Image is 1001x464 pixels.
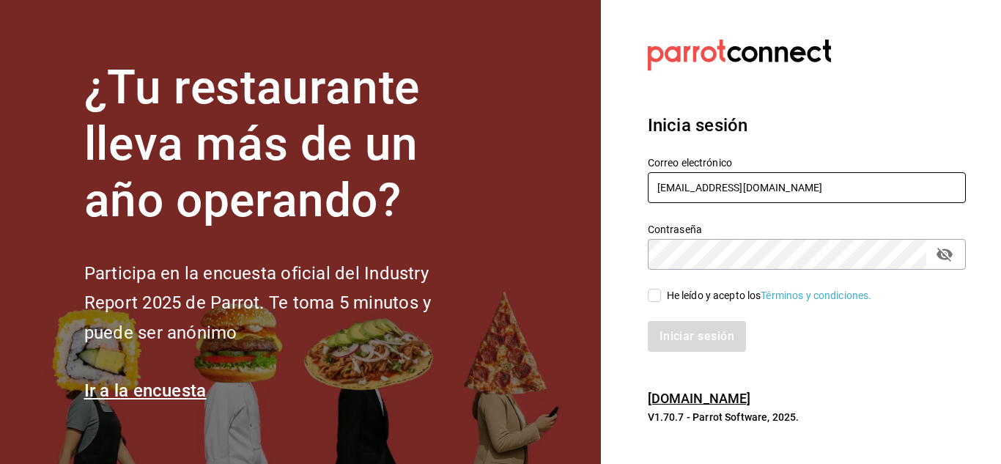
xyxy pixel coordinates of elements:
label: Contraseña [648,224,966,235]
input: Ingresa tu correo electrónico [648,172,966,203]
a: Ir a la encuesta [84,380,207,401]
a: [DOMAIN_NAME] [648,391,751,406]
h1: ¿Tu restaurante lleva más de un año operando? [84,60,480,229]
button: passwordField [932,242,957,267]
p: V1.70.7 - Parrot Software, 2025. [648,410,966,424]
label: Correo electrónico [648,158,966,168]
h3: Inicia sesión [648,112,966,139]
div: He leído y acepto los [667,288,872,303]
a: Términos y condiciones. [761,290,871,301]
h2: Participa en la encuesta oficial del Industry Report 2025 de Parrot. Te toma 5 minutos y puede se... [84,259,480,348]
